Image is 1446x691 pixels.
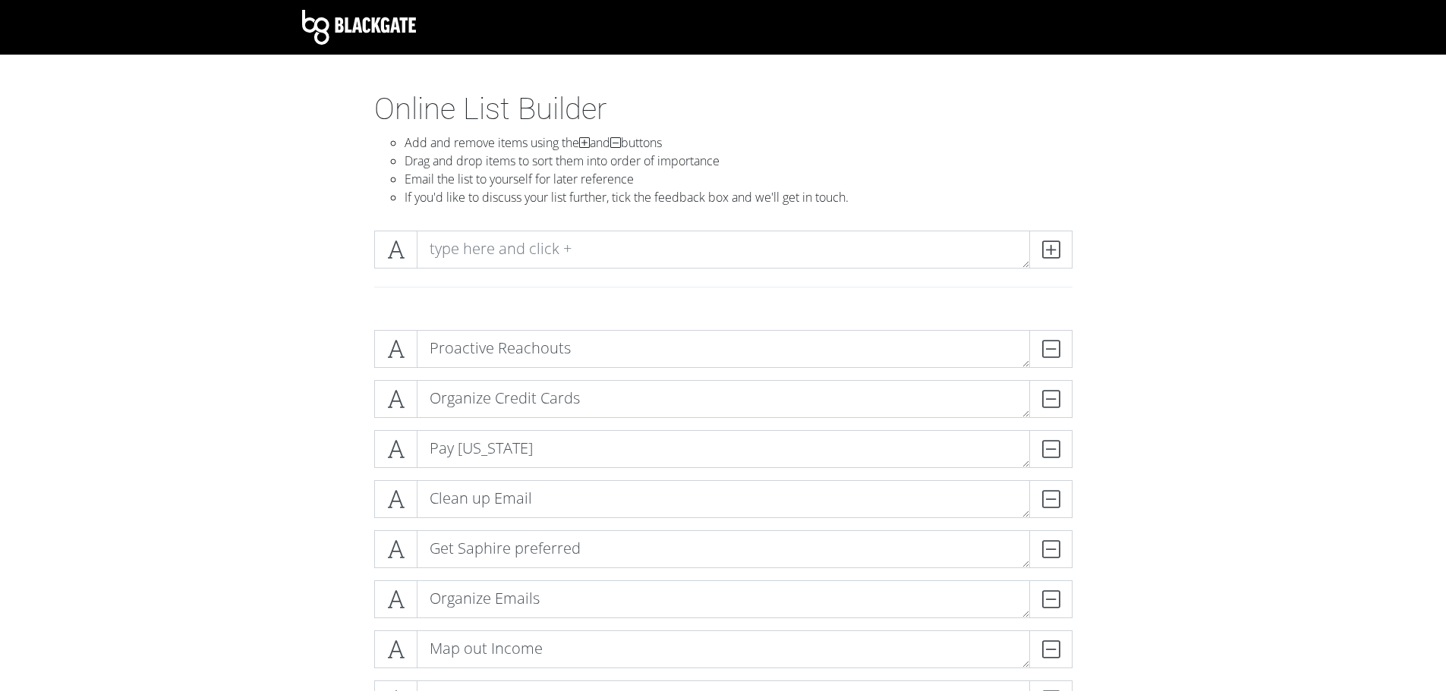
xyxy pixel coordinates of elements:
[405,133,1073,152] li: Add and remove items using the and buttons
[302,10,416,45] img: Blackgate
[405,152,1073,170] li: Drag and drop items to sort them into order of importance
[405,188,1073,206] li: If you'd like to discuss your list further, tick the feedback box and we'll get in touch.
[405,170,1073,188] li: Email the list to yourself for later reference
[374,91,1073,127] h1: Online List Builder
